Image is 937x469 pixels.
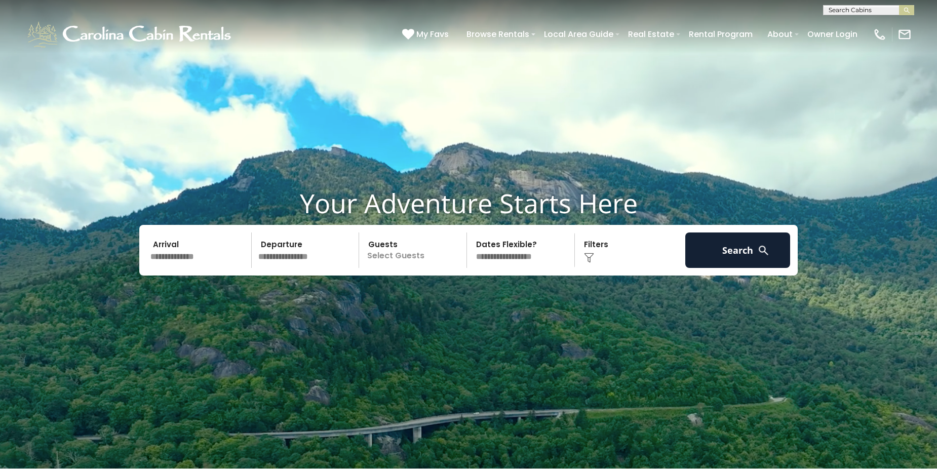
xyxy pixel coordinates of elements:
[685,232,790,268] button: Search
[362,232,466,268] p: Select Guests
[802,25,863,43] a: Owner Login
[873,27,887,42] img: phone-regular-white.png
[25,19,236,50] img: White-1-1-2.png
[402,28,451,41] a: My Favs
[623,25,679,43] a: Real Estate
[684,25,758,43] a: Rental Program
[539,25,618,43] a: Local Area Guide
[461,25,534,43] a: Browse Rentals
[757,244,770,257] img: search-regular-white.png
[416,28,449,41] span: My Favs
[762,25,798,43] a: About
[584,253,594,263] img: filter--v1.png
[897,27,912,42] img: mail-regular-white.png
[8,187,929,219] h1: Your Adventure Starts Here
